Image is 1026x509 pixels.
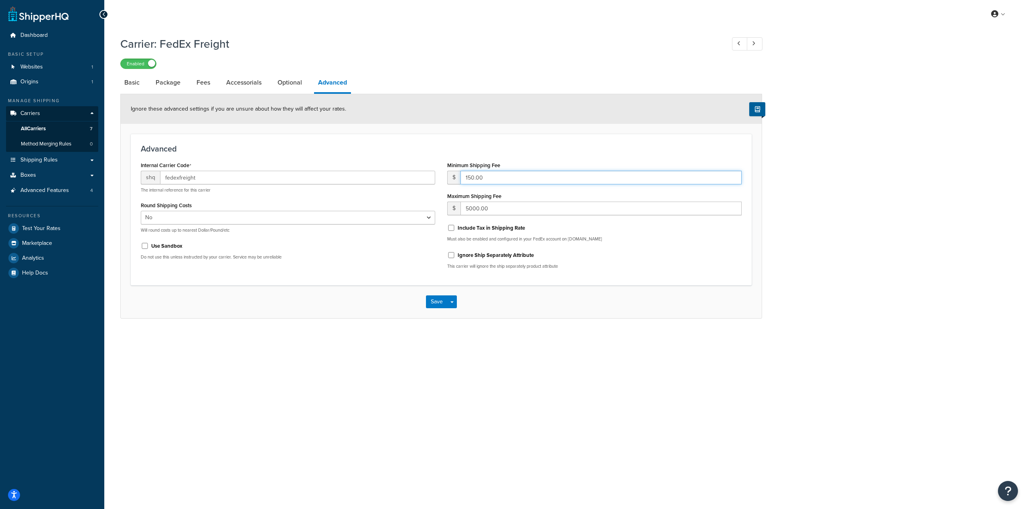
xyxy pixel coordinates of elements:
span: Help Docs [22,270,48,277]
span: Carriers [20,110,40,117]
span: Boxes [20,172,36,179]
label: Use Sandbox [151,242,182,250]
span: Test Your Rates [22,225,61,232]
a: Boxes [6,168,98,183]
button: Open Resource Center [998,481,1018,501]
span: $ [447,171,460,184]
span: Analytics [22,255,44,262]
li: Carriers [6,106,98,152]
span: Method Merging Rules [21,141,71,147]
label: Enabled [121,59,156,69]
span: Websites [20,64,43,71]
span: Ignore these advanced settings if you are unsure about how they will affect your rates. [131,105,346,113]
label: Include Tax in Shipping Rate [458,224,525,232]
div: Manage Shipping [6,97,98,104]
a: Advanced Features4 [6,183,98,198]
a: Optional [274,73,306,92]
li: Method Merging Rules [6,137,98,151]
a: Method Merging Rules0 [6,137,98,151]
span: Dashboard [20,32,48,39]
label: Internal Carrier Code [141,162,191,169]
label: Minimum Shipping Fee [447,162,500,168]
a: Help Docs [6,266,98,280]
h1: Carrier: FedEx Freight [120,36,717,52]
a: AllCarriers7 [6,121,98,136]
p: Must also be enabled and configured in your FedEx account on [DOMAIN_NAME] [447,236,742,242]
a: Dashboard [6,28,98,43]
a: Next Record [747,37,762,50]
span: Origins [20,79,39,85]
a: Marketplace [6,236,98,250]
span: Shipping Rules [20,157,58,164]
label: Maximum Shipping Fee [447,193,501,199]
span: Advanced Features [20,187,69,194]
div: Basic Setup [6,51,98,58]
a: Previous Record [732,37,748,50]
p: Will round costs up to nearest Dollar/Pound/etc [141,227,435,233]
li: Origins [6,75,98,89]
span: All Carriers [21,125,46,132]
a: Fees [193,73,214,92]
span: 7 [90,125,93,132]
p: The internal reference for this carrier [141,187,435,193]
div: Resources [6,212,98,219]
span: 1 [91,79,93,85]
li: Websites [6,60,98,75]
a: Analytics [6,251,98,265]
a: Package [152,73,185,92]
span: shq [141,171,160,184]
button: Show Help Docs [749,102,765,116]
span: 1 [91,64,93,71]
span: Marketplace [22,240,52,247]
a: Accessorials [222,73,266,92]
label: Ignore Ship Separately Attribute [458,252,534,259]
p: This carrier will ignore the ship separately product attribute [447,263,742,269]
label: Round Shipping Costs [141,202,192,208]
li: Advanced Features [6,183,98,198]
a: Shipping Rules [6,153,98,168]
a: Websites1 [6,60,98,75]
p: Do not use this unless instructed by your carrier. Service may be unreliable [141,254,435,260]
span: 0 [90,141,93,147]
a: Origins1 [6,75,98,89]
a: Advanced [314,73,351,94]
h3: Advanced [141,144,742,153]
button: Save [426,295,448,308]
a: Test Your Rates [6,221,98,236]
a: Basic [120,73,144,92]
span: $ [447,202,460,215]
span: 4 [90,187,93,194]
a: Carriers [6,106,98,121]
